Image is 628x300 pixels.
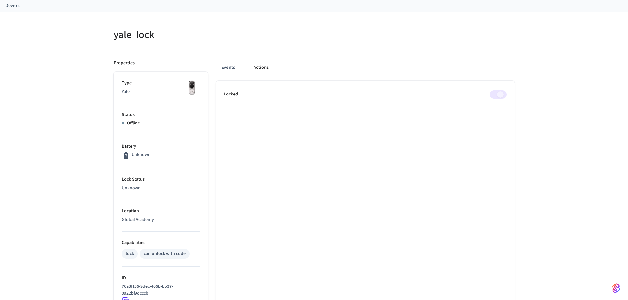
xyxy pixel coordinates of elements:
[132,151,151,158] p: Unknown
[224,91,238,98] p: Locked
[127,120,140,127] p: Offline
[122,185,200,192] p: Unknown
[122,208,200,215] p: Location
[184,80,200,96] img: Yale Assure Touchscreen Wifi Smart Lock, Satin Nickel, Front
[122,239,200,246] p: Capabilities
[144,250,186,257] div: can unlock with code
[122,216,200,223] p: Global Academy
[5,2,20,9] a: Devices
[122,275,200,282] p: ID
[122,283,197,297] p: 76a3f136-9dec-406b-bb37-0a22bf9dcccb
[114,60,135,67] p: Properties
[612,283,620,293] img: SeamLogoGradient.69752ec5.svg
[122,143,200,150] p: Battery
[126,250,134,257] div: lock
[216,60,240,75] button: Events
[248,60,274,75] button: Actions
[216,60,515,75] div: ant example
[122,88,200,95] p: Yale
[122,111,200,118] p: Status
[122,176,200,183] p: Lock Status
[114,28,310,41] h5: yale_lock
[122,80,200,87] p: Type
